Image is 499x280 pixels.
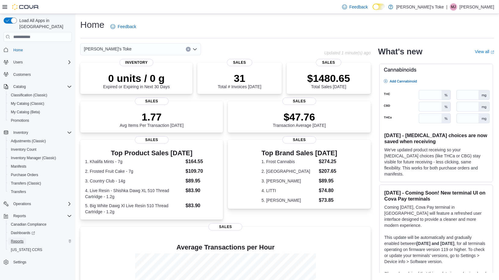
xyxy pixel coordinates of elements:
[384,204,488,228] p: Coming [DATE], Cova Pay terminal in [GEOGRAPHIC_DATA] will feature a refreshed user interface des...
[8,108,43,116] a: My Catalog (Beta)
[340,1,370,13] a: Feedback
[11,59,72,66] span: Users
[1,258,74,266] button: Settings
[8,238,26,245] a: Reports
[11,118,29,123] span: Promotions
[13,201,31,206] span: Operations
[8,180,43,187] a: Transfers (Classic)
[6,246,74,254] button: [US_STATE] CCRS
[13,48,23,53] span: Home
[13,60,23,65] span: Users
[319,187,337,194] dd: $74.80
[186,158,218,165] dd: $164.55
[119,59,153,66] span: Inventory
[8,188,28,195] a: Transfers
[6,229,74,237] a: Dashboards
[450,3,457,11] div: Mani Jalilvand
[13,72,31,77] span: Customers
[1,45,74,54] button: Home
[1,200,74,208] button: Operations
[84,45,132,53] span: [PERSON_NAME]'s Toke
[8,154,72,162] span: Inventory Manager (Classic)
[11,147,37,152] span: Inventory Count
[118,24,136,30] span: Feedback
[120,111,184,128] div: Avg Items Per Transaction [DATE]
[12,4,39,10] img: Cova
[218,72,261,84] p: 31
[1,82,74,91] button: Catalog
[8,117,72,124] span: Promotions
[11,164,26,169] span: Manifests
[11,47,25,54] a: Home
[6,145,74,154] button: Inventory Count
[11,101,44,106] span: My Catalog (Classic)
[384,190,488,202] h3: [DATE] - Coming Soon! New terminal UI on Cova Pay terminals
[11,181,41,186] span: Transfers (Classic)
[384,132,488,144] h3: [DATE] - [MEDICAL_DATA] choices are now saved when receiving
[273,111,326,128] div: Transaction Average [DATE]
[6,137,74,145] button: Adjustments (Classic)
[13,214,26,218] span: Reports
[417,241,454,246] strong: [DATE] and [DATE]
[11,239,24,244] span: Reports
[8,146,39,153] a: Inventory Count
[11,259,29,266] a: Settings
[6,116,74,125] button: Promotions
[6,108,74,116] button: My Catalog (Beta)
[85,188,183,200] dt: 4. Live Resin - Shishka Dawg XL 510 Thread Cartridge - 1.2g
[11,46,72,53] span: Home
[11,172,38,177] span: Purchase Orders
[451,3,456,11] span: MJ
[11,200,72,208] span: Operations
[282,98,316,105] span: Sales
[1,212,74,220] button: Reports
[11,200,33,208] button: Operations
[80,19,104,31] h1: Home
[8,100,47,107] a: My Catalog (Classic)
[11,189,26,194] span: Transfers
[6,91,74,99] button: Classification (Classic)
[11,71,72,78] span: Customers
[186,47,191,52] button: Clear input
[186,202,218,209] dd: $83.90
[8,180,72,187] span: Transfers (Classic)
[17,18,72,30] span: Load All Apps in [GEOGRAPHIC_DATA]
[459,3,494,11] p: [PERSON_NAME]
[6,188,74,196] button: Transfers
[6,237,74,246] button: Reports
[103,72,170,84] p: 0 units / 0 g
[8,154,59,162] a: Inventory Manager (Classic)
[11,212,28,220] button: Reports
[319,168,337,175] dd: $207.65
[8,221,72,228] span: Canadian Compliance
[8,92,50,99] a: Classification (Classic)
[324,50,371,55] p: Updated 1 minute(s) ago
[319,197,337,204] dd: $73.85
[262,178,316,184] dt: 3. [PERSON_NAME]
[8,100,72,107] span: My Catalog (Classic)
[1,58,74,66] button: Users
[11,139,46,143] span: Adjustments (Classic)
[11,129,72,136] span: Inventory
[6,99,74,108] button: My Catalog (Classic)
[85,159,183,165] dt: 1. Khalifa Mints - 7g
[85,203,183,215] dt: 5. Big White Dawg Xl Live Resin 510 Thread Cartridge - 1.2g
[273,111,326,123] p: $47.76
[11,83,28,90] button: Catalog
[384,234,488,265] p: This update will be automatically and gradually enabled between , for all terminals operating on ...
[491,50,494,54] svg: External link
[8,137,48,145] a: Adjustments (Classic)
[262,150,337,157] h3: Top Brand Sales [DATE]
[319,177,337,185] dd: $89.95
[103,72,170,89] div: Expired or Expiring in Next 30 Days
[11,222,46,227] span: Canadian Compliance
[186,177,218,185] dd: $89.95
[373,4,385,10] input: Dark Mode
[8,188,72,195] span: Transfers
[6,171,74,179] button: Purchase Orders
[11,247,42,252] span: [US_STATE] CCRS
[85,244,366,251] h4: Average Transactions per Hour
[120,111,184,123] p: 1.77
[262,168,316,174] dt: 2. [GEOGRAPHIC_DATA]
